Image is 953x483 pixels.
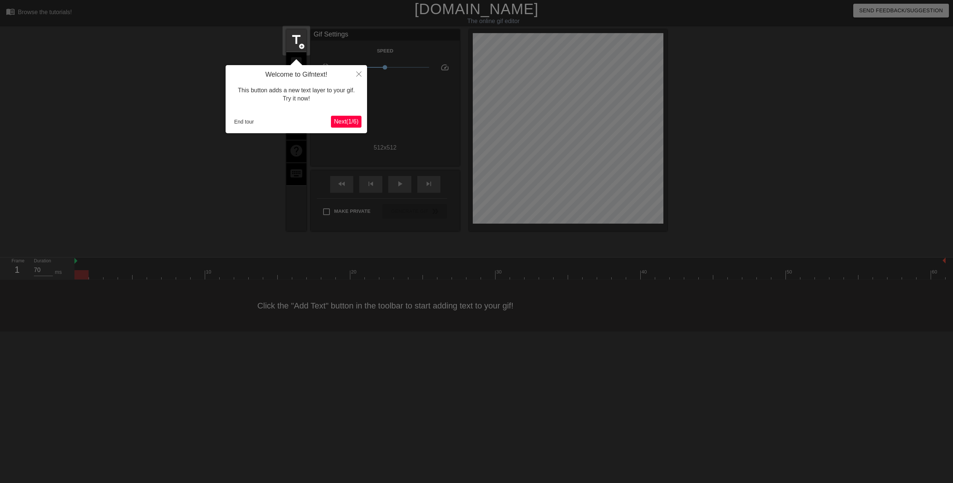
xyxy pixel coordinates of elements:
[231,116,257,127] button: End tour
[231,71,361,79] h4: Welcome to Gifntext!
[351,65,367,82] button: Close
[331,116,361,128] button: Next
[334,118,358,125] span: Next ( 1 / 6 )
[231,79,361,111] div: This button adds a new text layer to your gif. Try it now!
